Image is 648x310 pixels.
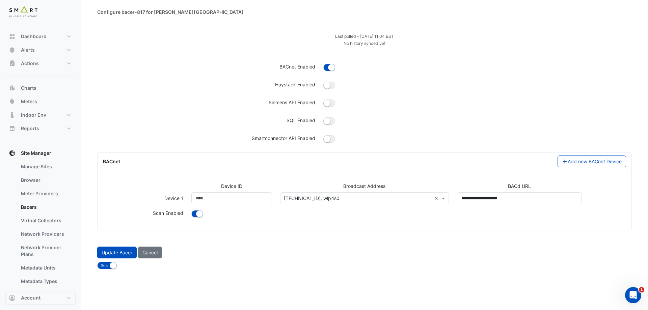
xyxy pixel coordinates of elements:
[16,261,76,275] a: Metadata Units
[16,241,76,261] a: Network Provider Plans
[21,98,37,105] span: Meters
[97,247,137,258] button: Update Bacer
[5,57,76,70] button: Actions
[639,287,644,292] span: 1
[21,150,51,157] span: Site Manager
[97,8,244,16] div: Configure bacer-817 for [PERSON_NAME][GEOGRAPHIC_DATA]
[21,33,47,40] span: Dashboard
[16,160,76,173] a: Manage Sites
[9,98,16,105] app-icon: Meters
[16,227,76,241] a: Network Providers
[9,47,16,53] app-icon: Alerts
[9,125,16,132] app-icon: Reports
[5,30,76,43] button: Dashboard
[343,182,385,190] label: Broadcast Address
[9,60,16,67] app-icon: Actions
[21,47,35,53] span: Alerts
[16,187,76,200] a: Meter Providers
[434,195,440,202] span: Clear
[287,117,315,124] label: SQL Enabled
[269,99,315,106] label: Siemens API Enabled
[5,95,76,108] button: Meters
[21,294,40,301] span: Account
[9,112,16,118] app-icon: Indoor Env
[153,209,183,217] label: Background scheduled scan enabled
[97,262,117,267] ui-switch: Sync Bacer after update is applied
[344,41,385,46] small: No history synced yet
[279,63,315,70] label: BACnet Enabled
[625,287,641,303] iframe: Intercom live chat
[5,291,76,305] button: Account
[221,182,242,190] label: Device ID
[8,5,38,19] img: Company Logo
[5,146,76,160] button: Site Manager
[21,60,39,67] span: Actions
[9,33,16,40] app-icon: Dashboard
[275,81,315,88] label: Haystack Enabled
[252,135,315,142] label: Smartconnector API Enabled
[5,81,76,95] button: Charts
[16,173,76,187] a: Browser
[21,85,36,91] span: Charts
[558,156,626,167] button: Add new BACnet Device
[16,275,76,288] a: Metadata Types
[103,159,120,164] span: BACnet
[335,34,394,39] small: Thu 25-Sep-2025 11:04 BST
[5,108,76,122] button: Indoor Env
[16,200,76,214] a: Bacers
[5,122,76,135] button: Reports
[16,288,76,302] a: Metadata
[5,43,76,57] button: Alerts
[21,125,39,132] span: Reports
[138,247,162,258] button: Cancel
[164,192,183,204] label: Device 1
[21,112,46,118] span: Indoor Env
[16,214,76,227] a: Virtual Collectors
[9,85,16,91] app-icon: Charts
[508,182,531,190] label: BACd URL
[9,150,16,157] app-icon: Site Manager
